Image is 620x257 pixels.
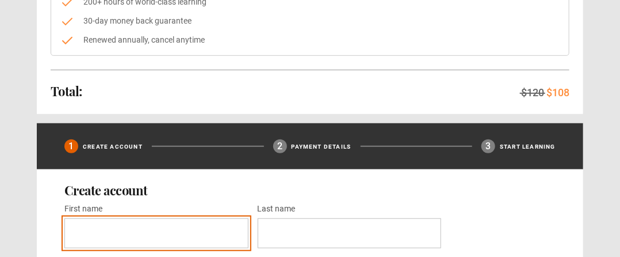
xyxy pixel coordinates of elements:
[546,86,569,99] span: $108
[258,202,296,216] label: Last name
[64,139,78,153] div: 1
[292,142,351,151] p: Payment details
[51,84,82,98] h2: Total:
[64,183,556,197] h2: Create account
[83,142,143,151] p: Create Account
[60,34,560,46] li: Renewed annually, cancel anytime
[521,86,544,99] span: $120
[64,202,102,216] label: First name
[273,139,287,153] div: 2
[500,142,556,151] p: Start learning
[481,139,495,153] div: 3
[60,15,560,27] li: 30-day money back guarantee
